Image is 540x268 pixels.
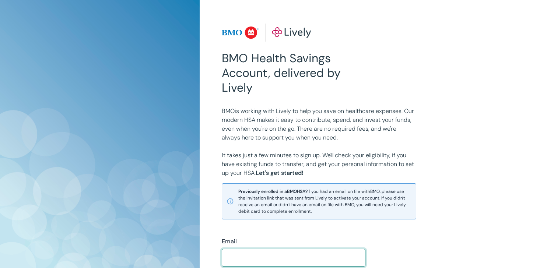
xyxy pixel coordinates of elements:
[222,151,416,177] p: It takes just a few minutes to sign up. We'll check your eligibility, if you have existing funds ...
[238,188,411,215] span: If you had an email on file with BMO , please use the invitation link that was sent from Lively t...
[238,188,308,194] strong: Previously enrolled in a BMO HSA?
[256,169,304,177] strong: Let's get started!
[222,24,311,42] img: Lively
[222,237,237,246] label: Email
[222,51,365,95] h2: BMO Health Savings Account, delivered by Lively
[222,107,416,142] p: BMO is working with Lively to help you save on healthcare expenses. Our modern HSA makes it easy ...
